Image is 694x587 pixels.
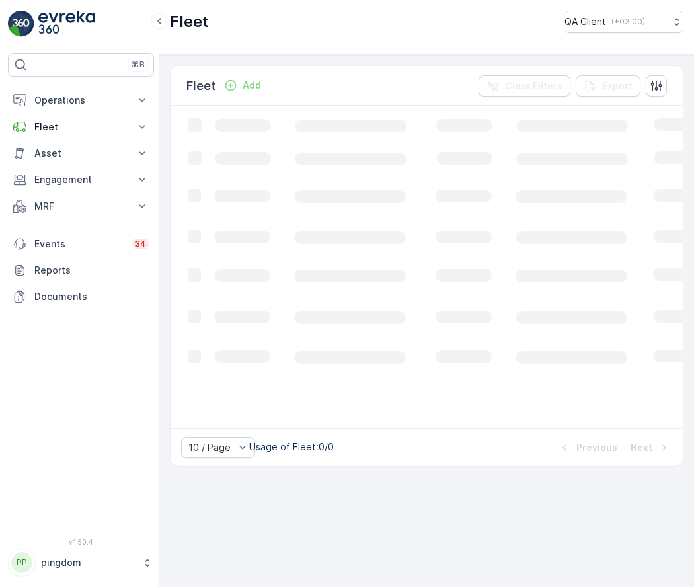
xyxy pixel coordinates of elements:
[34,94,128,107] p: Operations
[8,140,154,167] button: Asset
[132,59,145,70] p: ⌘B
[11,552,32,573] div: PP
[602,79,633,93] p: Export
[564,15,606,28] p: QA Client
[564,11,683,33] button: QA Client(+03:00)
[38,11,95,37] img: logo_light-DOdMpM7g.png
[243,79,261,92] p: Add
[8,257,154,284] a: Reports
[8,538,154,546] span: v 1.50.4
[34,200,128,213] p: MRF
[41,556,135,569] p: pingdom
[631,441,652,454] p: Next
[505,79,562,93] p: Clear Filters
[219,77,266,93] button: Add
[576,441,617,454] p: Previous
[249,440,334,453] p: Usage of Fleet : 0/0
[34,264,149,277] p: Reports
[8,11,34,37] img: logo
[479,75,570,97] button: Clear Filters
[8,114,154,140] button: Fleet
[8,87,154,114] button: Operations
[34,173,128,186] p: Engagement
[8,549,154,576] button: PPpingdom
[34,120,128,134] p: Fleet
[8,167,154,193] button: Engagement
[576,75,640,97] button: Export
[557,440,619,455] button: Previous
[34,147,128,160] p: Asset
[186,77,216,95] p: Fleet
[34,237,124,251] p: Events
[8,193,154,219] button: MRF
[8,284,154,310] a: Documents
[170,11,209,32] p: Fleet
[135,239,146,249] p: 34
[34,290,149,303] p: Documents
[611,17,645,27] p: ( +03:00 )
[629,440,672,455] button: Next
[8,231,154,257] a: Events34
